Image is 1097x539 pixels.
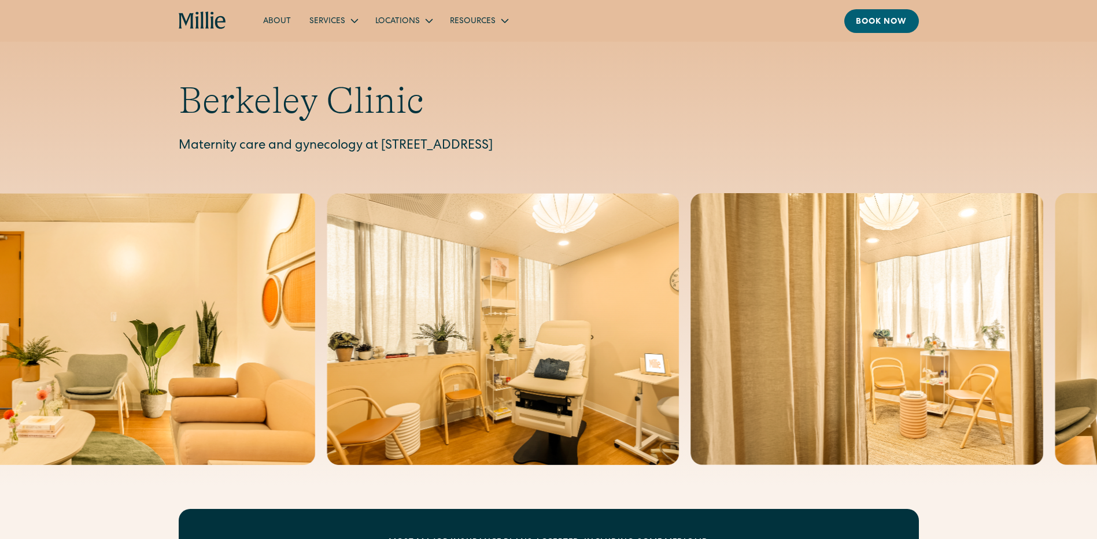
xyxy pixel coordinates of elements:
[844,9,919,33] a: Book now
[856,16,907,28] div: Book now
[366,11,441,30] div: Locations
[179,137,919,156] p: Maternity care and gynecology at [STREET_ADDRESS]
[254,11,300,30] a: About
[309,16,345,28] div: Services
[441,11,516,30] div: Resources
[450,16,496,28] div: Resources
[375,16,420,28] div: Locations
[179,12,227,30] a: home
[179,79,919,123] h1: Berkeley Clinic
[300,11,366,30] div: Services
